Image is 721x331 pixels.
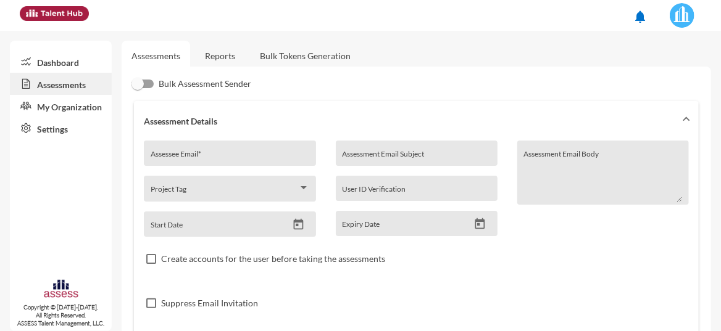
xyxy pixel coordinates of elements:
[134,101,699,141] mat-expansion-panel-header: Assessment Details
[10,117,112,139] a: Settings
[10,51,112,73] a: Dashboard
[633,9,648,24] mat-icon: notifications
[288,218,309,231] button: Open calendar
[144,116,674,126] mat-panel-title: Assessment Details
[10,303,112,327] p: Copyright © [DATE]-[DATE]. All Rights Reserved. ASSESS Talent Management, LLC.
[159,76,251,91] span: Bulk Assessment Sender
[161,296,258,311] span: Suppress Email Invitation
[195,41,245,71] a: Reports
[10,95,112,117] a: My Organization
[43,279,79,301] img: assesscompany-logo.png
[161,251,385,266] span: Create accounts for the user before taking the assessments
[250,41,360,71] a: Bulk Tokens Generation
[10,73,112,95] a: Assessments
[131,51,180,61] a: Assessments
[469,218,491,231] button: Open calendar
